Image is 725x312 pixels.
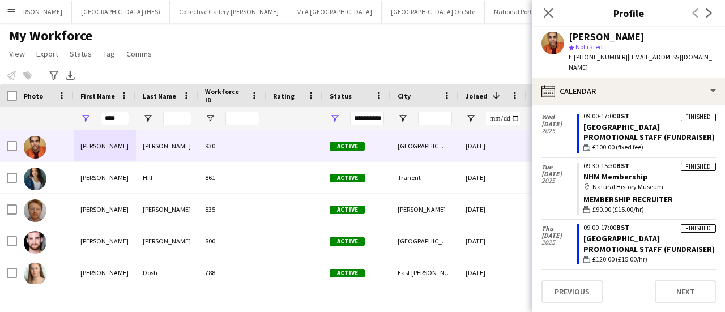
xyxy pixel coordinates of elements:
[583,244,716,254] div: Promotional Staff (Fundraiser)
[273,92,295,100] span: Rating
[143,113,153,123] button: Open Filter Menu
[70,49,92,59] span: Status
[122,46,156,61] a: Comms
[198,257,266,288] div: 788
[136,162,198,193] div: Hill
[63,69,77,82] app-action-btn: Export XLSX
[541,280,603,303] button: Previous
[198,130,266,161] div: 930
[541,121,577,127] span: [DATE]
[466,113,476,123] button: Open Filter Menu
[486,112,520,125] input: Joined Filter Input
[330,206,365,214] span: Active
[24,168,46,190] img: Alexandra Hill
[527,257,595,288] div: 414 days
[330,142,365,151] span: Active
[527,130,595,161] div: 4 days
[288,1,382,23] button: V+A [GEOGRAPHIC_DATA]
[541,170,577,177] span: [DATE]
[198,194,266,225] div: 835
[74,162,136,193] div: [PERSON_NAME]
[330,269,365,277] span: Active
[103,49,115,59] span: Tag
[74,130,136,161] div: [PERSON_NAME]
[330,237,365,246] span: Active
[616,112,629,120] span: BST
[541,225,577,232] span: Thu
[592,204,644,215] span: £90.00 (£15.00/hr)
[583,233,660,243] a: [GEOGRAPHIC_DATA]
[532,78,725,105] div: Calendar
[391,194,459,225] div: [PERSON_NAME]
[24,92,43,100] span: Photo
[681,163,716,171] div: Finished
[592,142,643,152] span: £100.00 (fixed fee)
[32,46,63,61] a: Export
[24,231,46,254] img: Alex Cavegn
[136,130,198,161] div: [PERSON_NAME]
[459,257,527,288] div: [DATE]
[616,161,629,170] span: BST
[583,194,716,204] div: Membership Recruiter
[24,199,46,222] img: Alexander Pasley
[527,225,595,257] div: 357 days
[391,257,459,288] div: East [PERSON_NAME]
[541,164,577,170] span: Tue
[541,114,577,121] span: Wed
[541,239,577,246] span: 2025
[330,92,352,100] span: Status
[575,42,603,51] span: Not rated
[74,225,136,257] div: [PERSON_NAME]
[24,136,46,159] img: Alex Stedman
[47,69,61,82] app-action-btn: Advanced filters
[592,254,647,264] span: £120.00 (£15.00/hr)
[143,92,176,100] span: Last Name
[9,27,92,44] span: My Workforce
[126,49,152,59] span: Comms
[681,113,716,121] div: Finished
[80,113,91,123] button: Open Filter Menu
[681,224,716,233] div: Finished
[541,127,577,134] span: 2025
[205,113,215,123] button: Open Filter Menu
[527,162,595,193] div: 243 days
[36,49,58,59] span: Export
[569,53,712,71] span: | [EMAIL_ADDRESS][DOMAIN_NAME]
[541,177,577,184] span: 2025
[655,280,716,303] button: Next
[616,223,629,232] span: BST
[398,113,408,123] button: Open Filter Menu
[74,194,136,225] div: [PERSON_NAME]
[466,92,488,100] span: Joined
[391,225,459,257] div: [GEOGRAPHIC_DATA]
[485,1,592,23] button: National Portrait Gallery (NPG)
[24,263,46,285] img: Alexandra Dosh
[459,194,527,225] div: [DATE]
[583,132,716,142] div: Promotional Staff (Fundraiser)
[398,92,411,100] span: City
[459,225,527,257] div: [DATE]
[136,225,198,257] div: [PERSON_NAME]
[198,162,266,193] div: 861
[583,122,660,132] a: [GEOGRAPHIC_DATA]
[225,112,259,125] input: Workforce ID Filter Input
[583,182,716,192] div: Natural History Museum
[391,130,459,161] div: [GEOGRAPHIC_DATA]
[583,224,716,231] div: 09:00-17:00
[391,162,459,193] div: Tranent
[418,112,452,125] input: City Filter Input
[80,92,115,100] span: First Name
[65,46,96,61] a: Status
[74,257,136,288] div: [PERSON_NAME]
[382,1,485,23] button: [GEOGRAPHIC_DATA] On Site
[330,113,340,123] button: Open Filter Menu
[170,1,288,23] button: Collective Gallery [PERSON_NAME]
[583,163,716,169] div: 09:30-15:30
[532,6,725,20] h3: Profile
[205,87,246,104] span: Workforce ID
[101,112,129,125] input: First Name Filter Input
[136,257,198,288] div: Dosh
[569,32,645,42] div: [PERSON_NAME]
[9,49,25,59] span: View
[72,1,170,23] button: [GEOGRAPHIC_DATA] (HES)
